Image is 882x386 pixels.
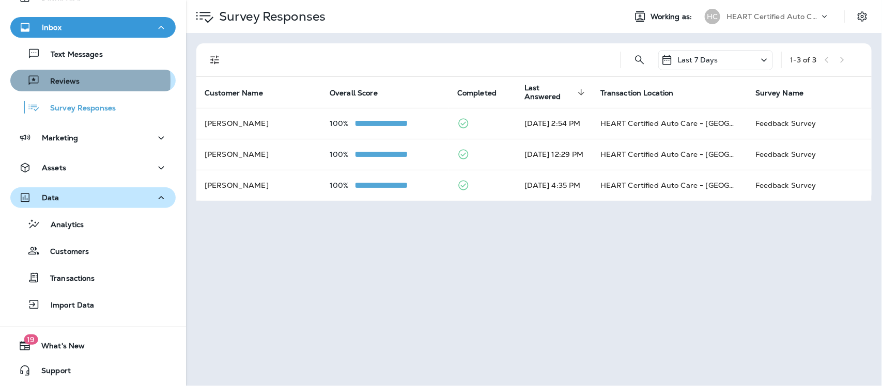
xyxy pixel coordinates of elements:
[853,7,872,26] button: Settings
[592,108,747,139] td: HEART Certified Auto Care - [GEOGRAPHIC_DATA]
[10,187,176,208] button: Data
[10,127,176,148] button: Marketing
[31,342,85,354] span: What's New
[196,170,321,201] td: [PERSON_NAME]
[40,77,80,87] p: Reviews
[330,119,355,127] p: 100%
[677,56,718,64] p: Last 7 Days
[10,96,176,118] button: Survey Responses
[330,150,355,158] p: 100%
[10,17,176,38] button: Inbox
[10,157,176,178] button: Assets
[24,334,38,345] span: 19
[10,43,176,65] button: Text Messages
[10,267,176,288] button: Transactions
[40,274,95,284] p: Transactions
[42,134,78,142] p: Marketing
[10,240,176,262] button: Customers
[10,360,176,381] button: Support
[10,213,176,235] button: Analytics
[755,88,817,98] span: Survey Name
[205,88,276,98] span: Customer Name
[196,108,321,139] td: [PERSON_NAME]
[516,139,592,170] td: [DATE] 12:29 PM
[516,108,592,139] td: [DATE] 2:54 PM
[42,23,61,31] p: Inbox
[205,50,225,70] button: Filters
[524,84,588,101] span: Last Answered
[42,194,59,202] p: Data
[40,104,116,114] p: Survey Responses
[330,89,378,98] span: Overall Score
[516,170,592,201] td: [DATE] 4:35 PM
[747,139,872,170] td: Feedback Survey
[330,181,355,189] p: 100%
[524,84,575,101] span: Last Answered
[10,70,176,91] button: Reviews
[726,12,819,21] p: HEART Certified Auto Care
[330,88,391,98] span: Overall Score
[196,139,321,170] td: [PERSON_NAME]
[40,50,103,60] p: Text Messages
[457,88,510,98] span: Completed
[755,89,804,98] span: Survey Name
[205,89,263,98] span: Customer Name
[31,366,71,379] span: Support
[10,294,176,315] button: Import Data
[705,9,720,24] div: HC
[42,164,66,172] p: Assets
[592,170,747,201] td: HEART Certified Auto Care - [GEOGRAPHIC_DATA]
[40,220,84,230] p: Analytics
[40,247,89,257] p: Customers
[747,170,872,201] td: Feedback Survey
[747,108,872,139] td: Feedback Survey
[651,12,694,21] span: Working as:
[457,89,497,98] span: Completed
[215,9,326,24] p: Survey Responses
[592,139,747,170] td: HEART Certified Auto Care - [GEOGRAPHIC_DATA]
[790,56,816,64] div: 1 - 3 of 3
[629,50,650,70] button: Search Survey Responses
[10,335,176,356] button: 19What's New
[40,301,95,311] p: Import Data
[600,89,674,98] span: Transaction Location
[600,88,687,98] span: Transaction Location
